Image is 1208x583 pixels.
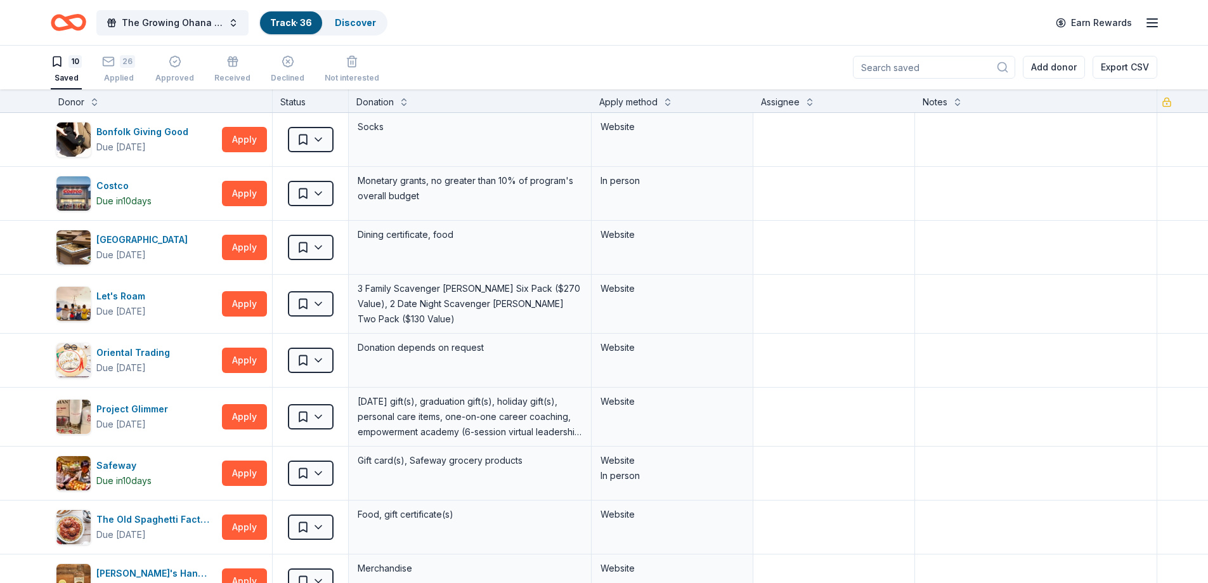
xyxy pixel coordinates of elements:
[222,514,267,540] button: Apply
[601,507,744,522] div: Website
[56,343,91,377] img: Image for Oriental Trading
[56,343,217,378] button: Image for Oriental TradingOriental TradingDue [DATE]
[325,73,379,83] div: Not interested
[853,56,1015,79] input: Search saved
[601,119,744,134] div: Website
[56,509,217,545] button: Image for The Old Spaghetti FactoryThe Old Spaghetti FactoryDue [DATE]
[271,73,304,83] div: Declined
[56,230,91,265] img: Image for Highway Inn
[56,286,217,322] button: Image for Let's RoamLet's RoamDue [DATE]
[155,73,194,83] div: Approved
[271,50,304,89] button: Declined
[601,281,744,296] div: Website
[601,453,744,468] div: Website
[259,10,387,36] button: Track· 36Discover
[356,226,583,244] div: Dining certificate, food
[56,122,217,157] button: Image for Bonfolk Giving GoodBonfolk Giving GoodDue [DATE]
[601,340,744,355] div: Website
[96,304,146,319] div: Due [DATE]
[96,124,193,140] div: Bonfolk Giving Good
[356,560,583,577] div: Merchandise
[601,394,744,409] div: Website
[599,95,658,110] div: Apply method
[96,360,146,376] div: Due [DATE]
[96,140,146,155] div: Due [DATE]
[96,178,152,193] div: Costco
[96,345,175,360] div: Oriental Trading
[273,89,349,112] div: Status
[325,50,379,89] button: Not interested
[214,73,250,83] div: Received
[356,280,583,328] div: 3 Family Scavenger [PERSON_NAME] Six Pack ($270 Value), 2 Date Night Scavenger [PERSON_NAME] Two ...
[96,289,150,304] div: Let's Roam
[96,527,146,542] div: Due [DATE]
[356,118,583,136] div: Socks
[120,55,135,68] div: 26
[96,232,193,247] div: [GEOGRAPHIC_DATA]
[56,400,91,434] img: Image for Project Glimmer
[96,10,249,36] button: The Growing Ohana Fundraiser Gala
[96,402,173,417] div: Project Glimmer
[56,399,217,435] button: Image for Project GlimmerProject GlimmerDue [DATE]
[601,561,744,576] div: Website
[222,291,267,317] button: Apply
[155,50,194,89] button: Approved
[96,193,152,209] div: Due in 10 days
[222,461,267,486] button: Apply
[1093,56,1157,79] button: Export CSV
[601,173,744,188] div: In person
[56,230,217,265] button: Image for Highway Inn[GEOGRAPHIC_DATA]Due [DATE]
[222,181,267,206] button: Apply
[56,510,91,544] img: Image for The Old Spaghetti Factory
[56,287,91,321] img: Image for Let's Roam
[356,506,583,523] div: Food, gift certificate(s)
[601,227,744,242] div: Website
[270,17,312,28] a: Track· 36
[56,176,91,211] img: Image for Costco
[1023,56,1085,79] button: Add donor
[214,50,250,89] button: Received
[56,456,91,490] img: Image for Safeway
[356,172,583,205] div: Monetary grants, no greater than 10% of program's overall budget
[96,247,146,263] div: Due [DATE]
[222,127,267,152] button: Apply
[356,95,394,110] div: Donation
[96,417,146,432] div: Due [DATE]
[96,512,217,527] div: The Old Spaghetti Factory
[122,15,223,30] span: The Growing Ohana Fundraiser Gala
[51,8,86,37] a: Home
[923,95,947,110] div: Notes
[56,455,217,491] button: Image for SafewaySafewayDue in10days
[1048,11,1140,34] a: Earn Rewards
[58,95,84,110] div: Donor
[761,95,800,110] div: Assignee
[56,122,91,157] img: Image for Bonfolk Giving Good
[222,348,267,373] button: Apply
[222,404,267,429] button: Apply
[356,452,583,469] div: Gift card(s), Safeway grocery products
[51,73,82,83] div: Saved
[222,235,267,260] button: Apply
[68,55,82,68] div: 10
[102,73,135,83] div: Applied
[356,393,583,441] div: [DATE] gift(s), graduation gift(s), holiday gift(s), personal care items, one-on-one career coach...
[102,50,135,89] button: 26Applied
[96,458,152,473] div: Safeway
[56,176,217,211] button: Image for CostcoCostcoDue in10days
[96,566,217,581] div: [PERSON_NAME]'s Handmade Vodka
[335,17,376,28] a: Discover
[601,468,744,483] div: In person
[356,339,583,357] div: Donation depends on request
[96,473,152,488] div: Due in 10 days
[51,50,82,89] button: 10Saved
